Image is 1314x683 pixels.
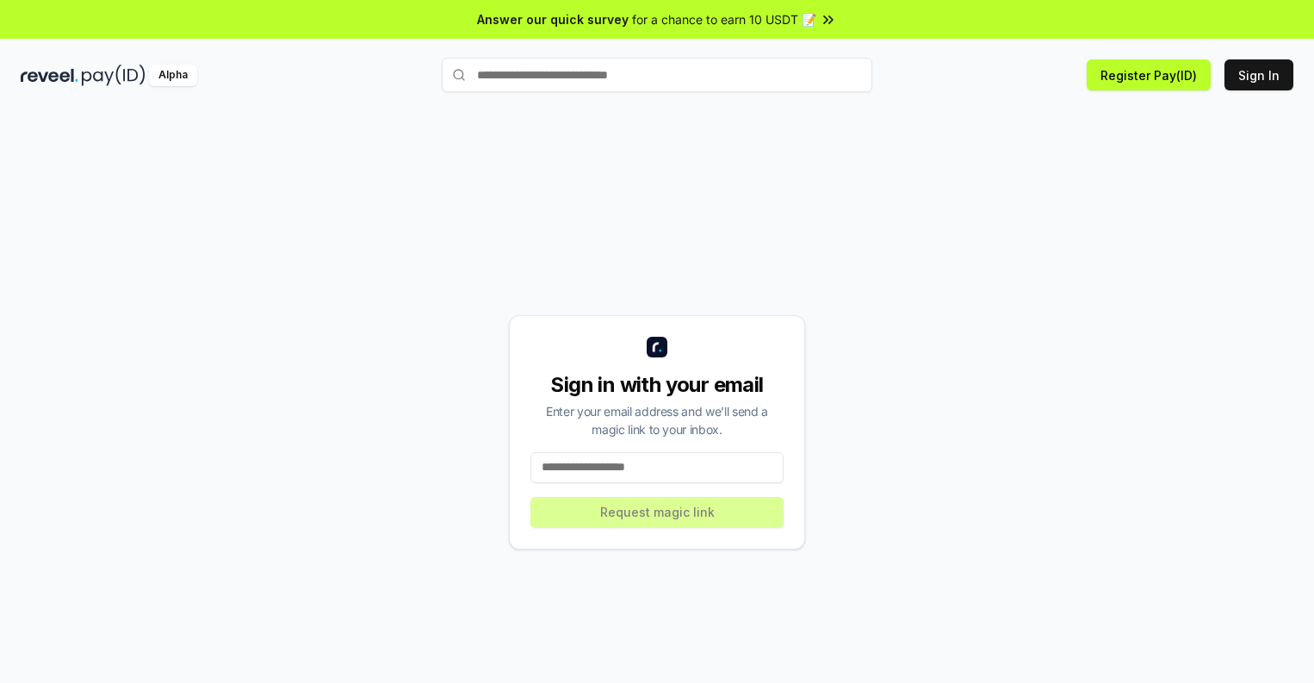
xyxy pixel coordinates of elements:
button: Register Pay(ID) [1087,59,1211,90]
span: for a chance to earn 10 USDT 📝 [632,10,816,28]
img: reveel_dark [21,65,78,86]
img: pay_id [82,65,146,86]
button: Sign In [1224,59,1293,90]
div: Sign in with your email [530,371,784,399]
span: Answer our quick survey [477,10,629,28]
div: Alpha [149,65,197,86]
img: logo_small [647,337,667,357]
div: Enter your email address and we’ll send a magic link to your inbox. [530,402,784,438]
